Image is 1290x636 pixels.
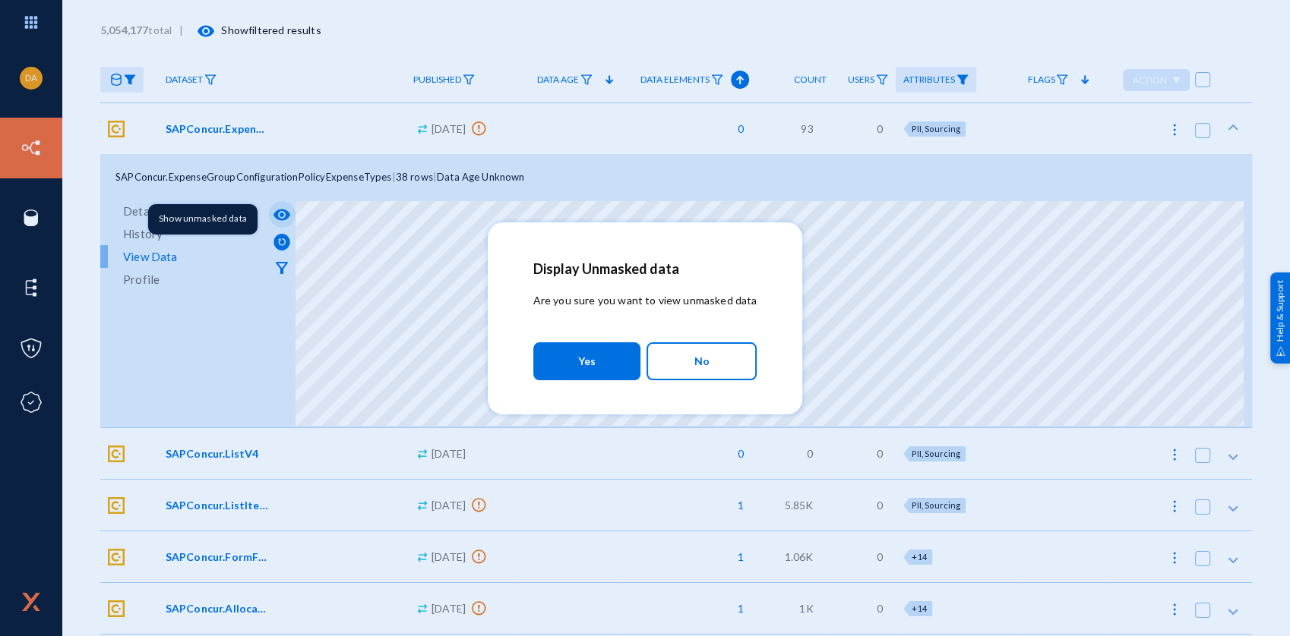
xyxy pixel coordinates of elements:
button: No [647,342,757,380]
span: Yes [578,348,596,375]
span: No [694,348,710,374]
button: Yes [533,342,640,380]
h2: Display Unmasked data [533,260,757,277]
p: Are you sure you want to view unmasked data [533,292,757,308]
